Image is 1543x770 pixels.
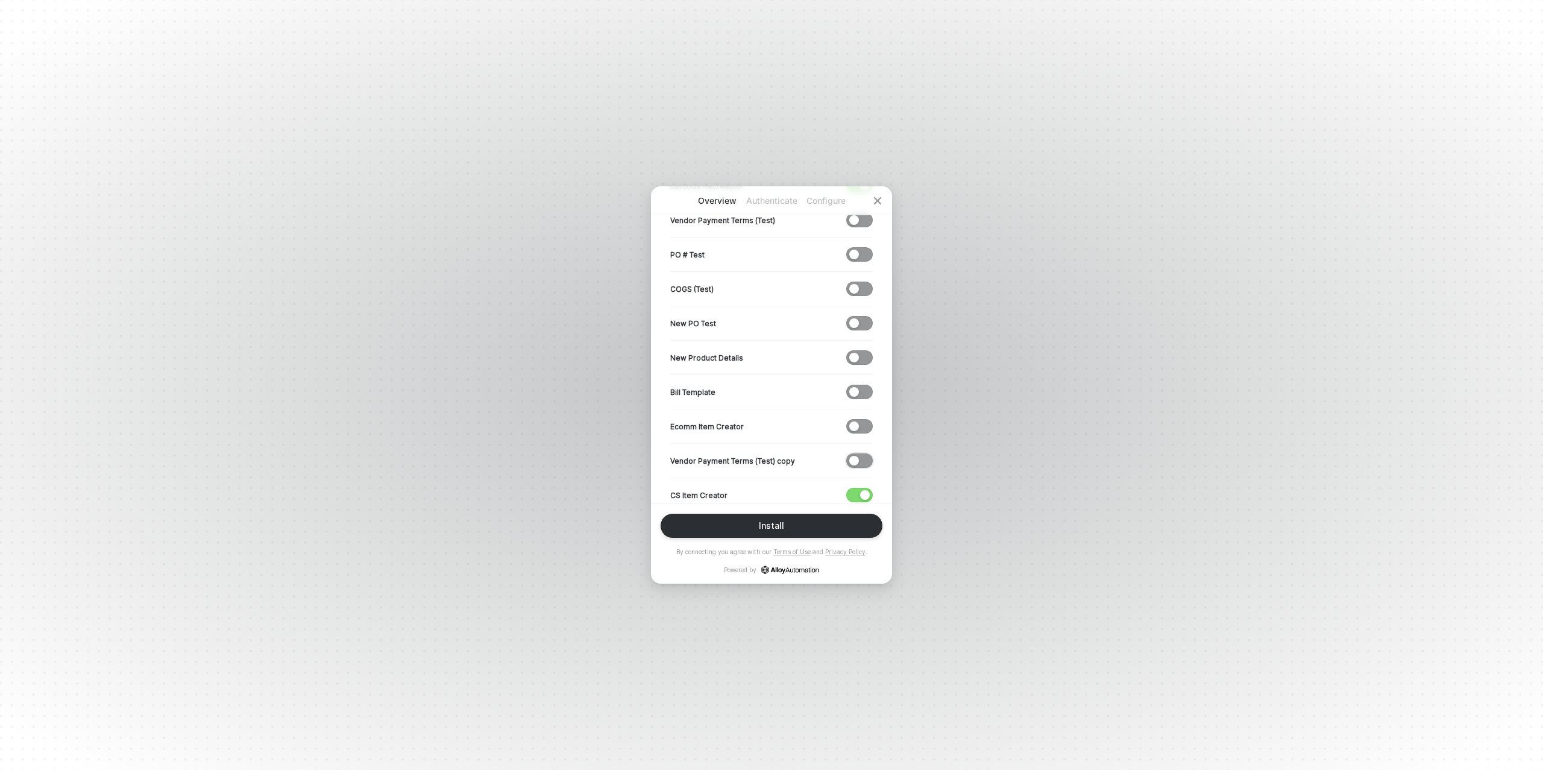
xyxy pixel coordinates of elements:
[676,548,867,556] p: By connecting you agree with our and .
[759,521,784,531] div: Install
[773,548,811,556] a: Terms of Use
[670,353,743,363] p: New Product Details
[670,421,744,432] p: Ecomm Item Creator
[661,514,882,538] button: Install
[724,566,819,574] p: Powered by
[761,566,819,574] a: icon-success
[670,250,705,260] p: PO # Test
[670,456,795,466] p: Vendor Payment Terms (Test) copy
[825,548,866,556] a: Privacy Policy
[744,195,799,207] p: Authenticate
[670,215,775,226] p: Vendor Payment Terms (Test)
[670,284,714,294] p: COGS (Test)
[873,196,882,206] span: icon-close
[799,195,853,207] p: Configure
[670,387,715,397] p: Bill Template
[670,490,728,500] p: CS Item Creator
[690,195,744,207] p: Overview
[670,318,716,329] p: New PO Test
